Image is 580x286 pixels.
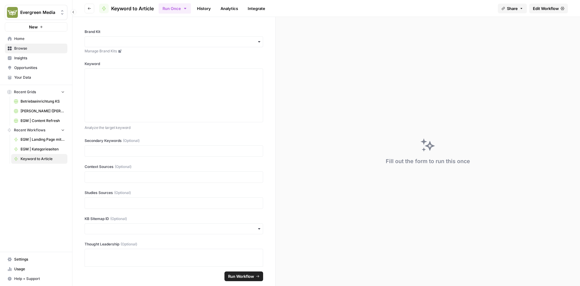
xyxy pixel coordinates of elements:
a: Browse [5,44,67,53]
span: Betriebseinrichtung KS [21,99,65,104]
span: Evergreen Media [20,9,57,15]
a: Usage [5,264,67,274]
a: Keyword to Article [99,4,154,13]
a: Insights [5,53,67,63]
label: Keyword [85,61,263,67]
span: [PERSON_NAME] ([PERSON_NAME]) [21,108,65,114]
span: EGM | Kategorieseiten [21,146,65,152]
span: New [29,24,38,30]
a: Manage Brand Kits [85,48,263,54]
span: Recent Workflows [14,127,45,133]
button: Share [498,4,527,13]
span: (Optional) [121,242,137,247]
span: (Optional) [114,190,131,196]
label: Context Sources [85,164,263,169]
button: Run Workflow [224,271,263,281]
a: Analytics [217,4,242,13]
a: EGM | Content Refresh [11,116,67,126]
span: Share [507,5,518,12]
a: Edit Workflow [529,4,568,13]
span: Usage [14,266,65,272]
span: (Optional) [110,216,127,222]
span: EGM | Content Refresh [21,118,65,123]
a: Your Data [5,73,67,82]
img: Evergreen Media Logo [7,7,18,18]
span: Edit Workflow [533,5,559,12]
button: Recent Workflows [5,126,67,135]
p: Analyze the target keyword [85,125,263,131]
button: Run Once [159,3,191,14]
label: Brand Kit [85,29,263,35]
a: Settings [5,255,67,264]
span: Browse [14,46,65,51]
span: (Optional) [123,138,140,143]
label: KB Sitemap ID [85,216,263,222]
span: Home [14,36,65,41]
a: Betriebseinrichtung KS [11,97,67,106]
a: EGM | Kategorieseiten [11,144,67,154]
span: Help + Support [14,276,65,281]
a: [PERSON_NAME] ([PERSON_NAME]) [11,106,67,116]
div: Fill out the form to run this once [386,157,470,166]
span: Settings [14,257,65,262]
label: Secondary Keywords [85,138,263,143]
span: Run Workflow [228,273,254,279]
a: Keyword to Article [11,154,67,164]
button: New [5,22,67,31]
span: Keyword to Article [21,156,65,162]
label: Thought Leadership [85,242,263,247]
button: Help + Support [5,274,67,284]
button: Recent Grids [5,87,67,97]
label: Studies Sources [85,190,263,196]
span: Your Data [14,75,65,80]
span: (Optional) [115,164,131,169]
a: EGM | Landing Page mit bestehender Struktur [11,135,67,144]
span: Opportunities [14,65,65,71]
span: EGM | Landing Page mit bestehender Struktur [21,137,65,142]
a: History [193,4,214,13]
button: Workspace: Evergreen Media [5,5,67,20]
span: Keyword to Article [111,5,154,12]
a: Integrate [244,4,269,13]
span: Recent Grids [14,89,36,95]
a: Home [5,34,67,44]
a: Opportunities [5,63,67,73]
span: Insights [14,55,65,61]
